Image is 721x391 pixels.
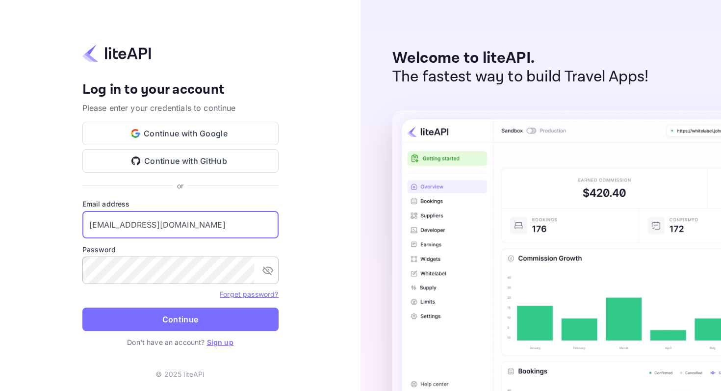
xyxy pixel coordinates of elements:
[82,199,279,209] label: Email address
[207,338,233,346] a: Sign up
[82,308,279,331] button: Continue
[220,290,278,298] a: Forget password?
[392,49,649,68] p: Welcome to liteAPI.
[82,244,279,255] label: Password
[82,44,151,63] img: liteapi
[82,211,279,238] input: Enter your email address
[155,369,205,379] p: © 2025 liteAPI
[258,261,278,280] button: toggle password visibility
[392,68,649,86] p: The fastest way to build Travel Apps!
[82,149,279,173] button: Continue with GitHub
[82,337,279,347] p: Don't have an account?
[177,181,183,191] p: or
[82,122,279,145] button: Continue with Google
[82,102,279,114] p: Please enter your credentials to continue
[82,81,279,99] h4: Log in to your account
[220,289,278,299] a: Forget password?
